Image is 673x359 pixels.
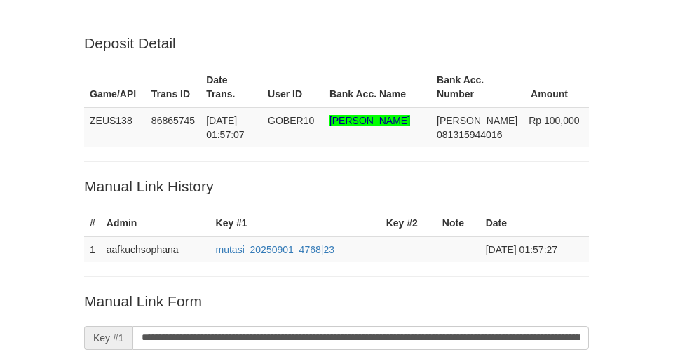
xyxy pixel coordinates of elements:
[84,67,146,107] th: Game/API
[324,67,431,107] th: Bank Acc. Name
[101,236,210,262] td: aafkuchsophana
[101,210,210,236] th: Admin
[84,326,132,350] span: Key #1
[431,67,523,107] th: Bank Acc. Number
[480,236,589,262] td: [DATE] 01:57:27
[146,107,200,147] td: 86865745
[210,210,381,236] th: Key #1
[84,236,101,262] td: 1
[329,115,410,126] span: Nama rekening >18 huruf, harap diedit
[529,115,579,126] span: Rp 100,000
[437,115,517,126] span: [PERSON_NAME]
[146,67,200,107] th: Trans ID
[523,67,589,107] th: Amount
[84,33,589,53] p: Deposit Detail
[437,129,502,140] span: Copy 081315944016 to clipboard
[84,291,589,311] p: Manual Link Form
[206,115,245,140] span: [DATE] 01:57:07
[268,115,314,126] span: GOBER10
[480,210,589,236] th: Date
[381,210,437,236] th: Key #2
[84,210,101,236] th: #
[216,244,334,255] a: mutasi_20250901_4768|23
[84,107,146,147] td: ZEUS138
[437,210,480,236] th: Note
[262,67,324,107] th: User ID
[84,176,589,196] p: Manual Link History
[200,67,262,107] th: Date Trans.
